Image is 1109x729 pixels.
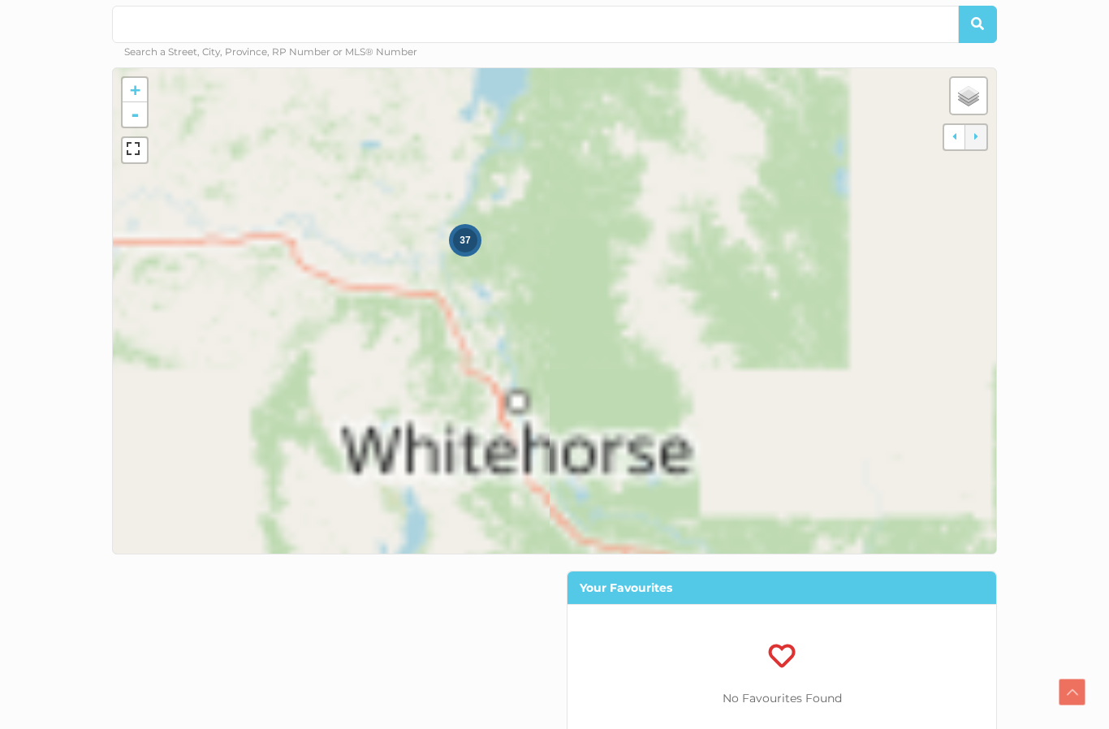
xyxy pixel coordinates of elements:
[951,78,986,114] a: Layers
[580,580,672,595] strong: Your Favourites
[567,688,996,709] p: No Favourites Found
[123,138,147,162] a: View Fullscreen
[123,102,147,127] a: -
[460,235,470,246] span: 37
[124,45,417,58] small: Search a Street, City, Province, RP Number or MLS® Number
[123,78,147,102] a: +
